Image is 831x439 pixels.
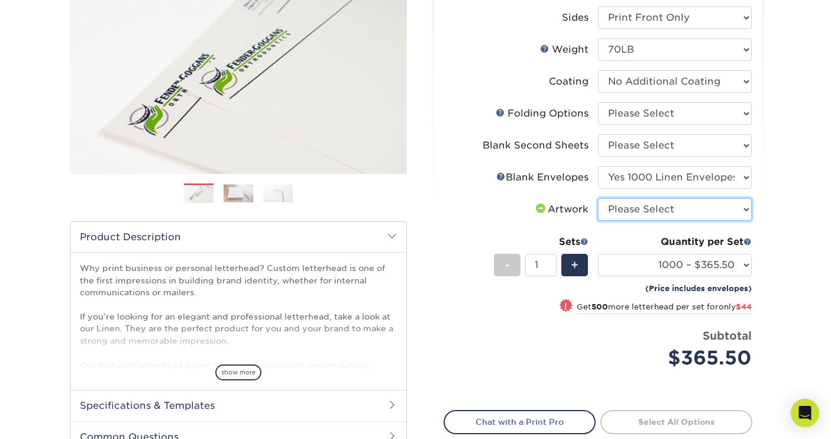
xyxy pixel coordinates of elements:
h2: Specifications & Templates [70,390,406,421]
h2: Product Description [70,222,406,252]
div: Coating [549,75,589,89]
div: $365.50 [607,344,752,372]
div: Sets [494,235,589,249]
span: show more [215,364,261,380]
div: Quantity per Set [598,235,752,249]
div: Blank Envelopes [496,170,589,185]
div: Sides [562,11,589,25]
span: only [719,302,752,311]
img: Letterhead 03 [263,184,293,202]
a: Chat with a Print Pro [444,410,596,434]
span: + [571,256,578,274]
span: - [505,256,510,274]
div: Artwork [533,202,589,217]
div: Open Intercom Messenger [791,399,819,427]
strong: Subtotal [703,329,752,342]
img: Letterhead 02 [224,184,253,202]
div: Weight [540,43,589,57]
span: $44 [736,302,752,311]
iframe: Google Customer Reviews [733,407,831,439]
small: (Price includes envelopes) [645,283,752,294]
strong: 500 [591,302,608,311]
a: Select All Options [600,410,752,434]
div: Folding Options [496,106,589,121]
span: ! [564,300,567,312]
small: Get more letterhead per set for [577,302,752,314]
img: Letterhead 01 [184,184,214,205]
div: Blank Second Sheets [483,138,589,153]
